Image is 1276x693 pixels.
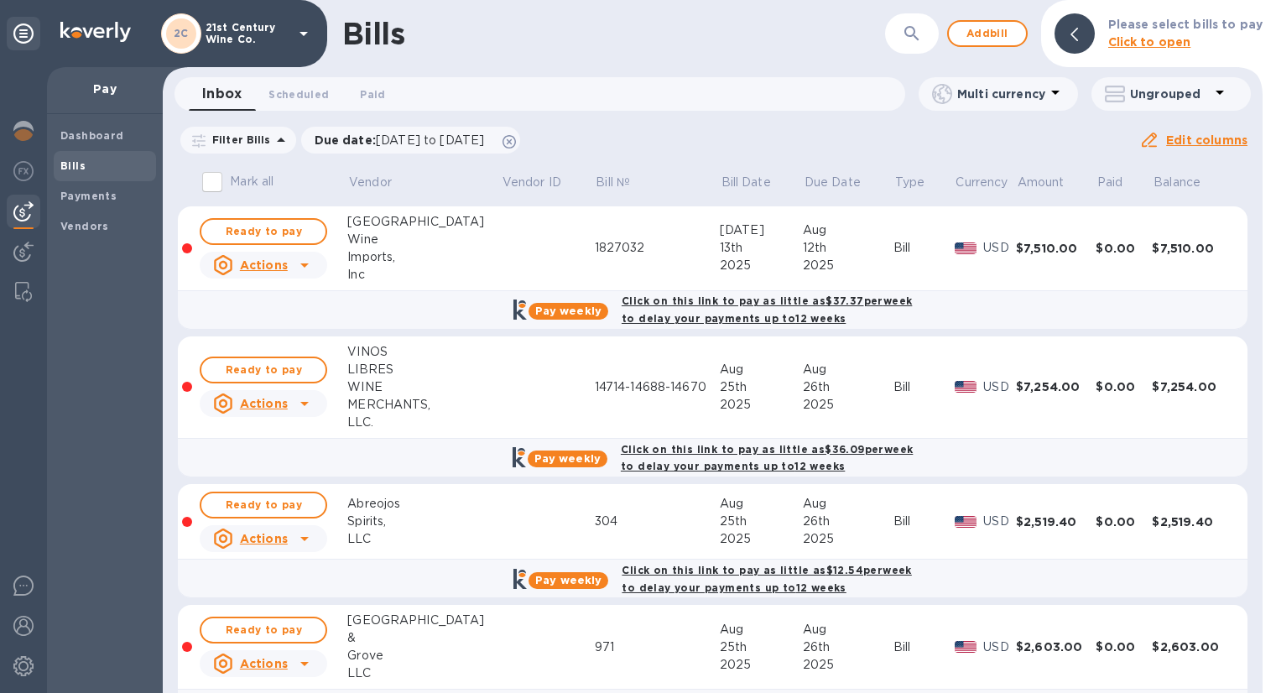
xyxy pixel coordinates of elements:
div: Wine [347,231,501,248]
img: USD [955,242,977,254]
button: Ready to pay [200,617,327,643]
p: Multi currency [957,86,1045,102]
div: Unpin categories [7,17,40,50]
u: Actions [240,258,288,272]
div: Grove [347,647,501,664]
span: Bill № [596,174,652,191]
div: $0.00 [1096,638,1152,655]
div: Aug [803,221,893,239]
div: Bill [893,638,955,656]
img: USD [955,516,977,528]
div: Aug [720,361,803,378]
span: Amount [1018,174,1086,191]
div: [DATE] [720,221,803,239]
button: Ready to pay [200,218,327,245]
div: LLC. [347,414,501,431]
span: Ready to pay [215,221,312,242]
p: 21st Century Wine Co. [206,22,289,45]
b: Payments [60,190,117,202]
u: Actions [240,397,288,410]
span: Vendor ID [503,174,583,191]
p: Paid [1097,174,1123,191]
b: Dashboard [60,129,124,142]
p: Currency [956,174,1008,191]
div: $2,603.00 [1016,638,1096,655]
div: 2025 [803,530,893,548]
b: Click on this link to pay as little as $12.54 per week to delay your payments up to 12 weeks [622,564,911,594]
span: Paid [360,86,385,103]
div: 25th [720,513,803,530]
div: [GEOGRAPHIC_DATA] [347,612,501,629]
span: Ready to pay [215,620,312,640]
h1: Bills [342,16,404,51]
div: 971 [595,638,720,656]
div: Aug [720,621,803,638]
div: 26th [803,638,893,656]
p: Amount [1018,174,1065,191]
p: Bill Date [721,174,771,191]
div: 2025 [720,257,803,274]
div: 12th [803,239,893,257]
b: 2C [174,27,189,39]
div: & [347,629,501,647]
div: 1827032 [595,239,720,257]
img: USD [955,641,977,653]
span: Type [895,174,947,191]
div: LIBRES [347,361,501,378]
div: [GEOGRAPHIC_DATA] [347,213,501,231]
span: Due Date [805,174,883,191]
div: $2,603.00 [1152,638,1232,655]
b: Please select bills to pay [1108,18,1263,31]
p: USD [983,239,1016,257]
b: Pay weekly [534,452,601,465]
p: Due date : [315,132,493,148]
div: Inc [347,266,501,284]
p: Ungrouped [1130,86,1210,102]
span: Bill Date [721,174,793,191]
p: Filter Bills [206,133,271,147]
div: Aug [803,361,893,378]
p: Bill № [596,174,630,191]
span: Paid [1097,174,1145,191]
div: $7,254.00 [1152,378,1232,395]
button: Ready to pay [200,492,327,518]
div: $0.00 [1096,513,1152,530]
b: Click on this link to pay as little as $36.09 per week to delay your payments up to 12 weeks [621,443,913,473]
div: 25th [720,638,803,656]
p: Vendor [349,174,392,191]
img: Logo [60,22,131,42]
div: Aug [720,495,803,513]
div: 2025 [803,656,893,674]
u: Actions [240,532,288,545]
div: Bill [893,513,955,530]
p: Vendor ID [503,174,561,191]
span: Ready to pay [215,360,312,380]
b: Bills [60,159,86,172]
div: 304 [595,513,720,530]
div: $2,519.40 [1152,513,1232,530]
div: 2025 [803,257,893,274]
p: Mark all [230,173,273,190]
u: Actions [240,657,288,670]
b: Click to open [1108,35,1191,49]
span: [DATE] to [DATE] [376,133,484,147]
div: $2,519.40 [1016,513,1096,530]
div: 26th [803,513,893,530]
div: $7,510.00 [1152,240,1232,257]
p: Pay [60,81,149,97]
div: $7,254.00 [1016,378,1096,395]
div: 2025 [803,396,893,414]
span: Add bill [962,23,1013,44]
div: Imports, [347,248,501,266]
div: Bill [893,378,955,396]
div: $7,510.00 [1016,240,1096,257]
span: Ready to pay [215,495,312,515]
div: $0.00 [1096,240,1152,257]
div: MERCHANTS, [347,396,501,414]
button: Ready to pay [200,357,327,383]
div: Due date:[DATE] to [DATE] [301,127,521,154]
div: Bill [893,239,955,257]
p: USD [983,378,1016,396]
img: Foreign exchange [13,161,34,181]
